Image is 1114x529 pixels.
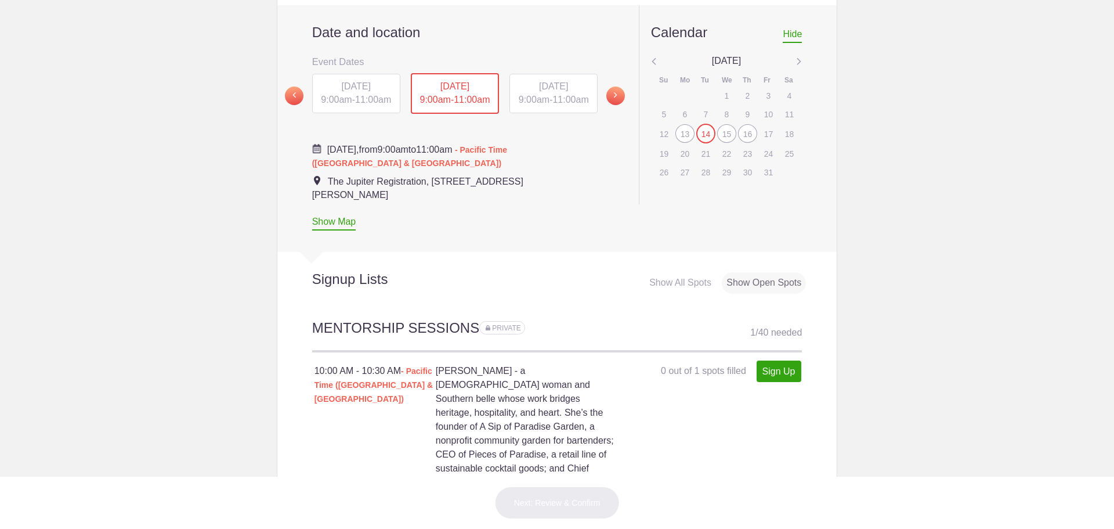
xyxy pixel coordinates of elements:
div: 3 [759,87,778,104]
span: [DATE], [327,145,359,154]
div: 31 [759,163,778,181]
div: Mo [680,75,689,85]
img: Event location [314,176,320,185]
div: 25 [780,145,799,162]
div: Sa [784,75,794,85]
div: 16 [738,124,757,143]
div: 13 [675,124,695,143]
button: [DATE] 9:00am-11:00am [410,73,500,114]
div: 5 [654,105,674,123]
div: 4 [780,87,799,104]
h2: MENTORSHIP SESSIONS [312,318,802,351]
button: Next: Review & Confirm [495,487,620,519]
div: 24 [759,145,778,162]
span: [DATE] [342,81,371,91]
div: 1 40 needed [750,324,802,341]
div: 10 [759,105,778,123]
span: 9:00am [321,95,352,105]
button: [DATE] 9:00am-11:00am [312,73,401,114]
div: 6 [675,105,695,123]
span: - Pacific Time ([GEOGRAPHIC_DATA] & [GEOGRAPHIC_DATA]) [312,145,507,168]
div: 7 [696,105,715,123]
div: 29 [717,163,736,181]
div: - [312,74,400,113]
div: 21 [696,145,715,162]
div: 28 [696,163,715,181]
span: 9:00am [377,145,408,154]
span: 9:00am [420,95,451,105]
div: 22 [717,145,736,162]
div: 27 [675,163,695,181]
span: 11:00am [416,145,452,154]
div: Th [743,75,752,85]
div: 9 [738,105,757,123]
h3: Event Dates [312,53,598,70]
div: Show All Spots [645,272,716,294]
a: Sign Up [757,361,801,382]
span: Hide [783,29,802,43]
div: 20 [675,145,695,162]
span: [DATE] [440,81,469,91]
span: from to [312,145,507,168]
div: 2 [738,87,757,104]
img: Lock [486,325,490,330]
div: 12 [654,125,674,142]
span: 9:00am [519,95,549,105]
div: 17 [759,125,778,142]
span: 11:00am [454,95,490,105]
span: / [755,328,758,337]
img: Angle left gray [651,55,657,70]
h2: Signup Lists [277,271,464,288]
div: 15 [717,124,736,143]
img: Angle left gray [796,55,802,70]
div: 30 [738,163,757,181]
span: 11:00am [552,95,588,105]
h2: Date and location [312,24,598,41]
div: 18 [780,125,799,142]
a: Show Map [312,217,356,231]
span: 0 out of 1 spots filled [661,366,746,376]
div: Su [659,75,668,85]
span: PRIVATE [492,324,521,332]
div: 11 [780,105,799,123]
div: 10:00 AM - 10:30 AM [314,364,436,406]
span: Sign ups for this sign up list are private. Your sign up will be visible only to you and the even... [486,324,521,332]
div: 8 [717,105,736,123]
button: [DATE] 9:00am-11:00am [509,73,598,114]
div: Calendar [651,24,707,41]
span: - Pacific Time ([GEOGRAPHIC_DATA] & [GEOGRAPHIC_DATA]) [314,366,433,404]
div: 19 [654,145,674,162]
div: 14 [696,124,715,143]
div: 26 [654,163,674,181]
div: 1 [717,87,736,104]
img: Cal purple [312,144,321,153]
div: Show Open Spots [722,272,806,294]
span: [DATE] [539,81,568,91]
div: - [509,74,598,113]
div: Fr [764,75,773,85]
div: We [722,75,731,85]
div: Tu [701,75,710,85]
span: The Jupiter Registration, [STREET_ADDRESS][PERSON_NAME] [312,177,523,200]
div: 23 [738,145,757,162]
span: [DATE] [712,56,741,66]
div: - [411,73,499,114]
span: 11:00am [355,95,391,105]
